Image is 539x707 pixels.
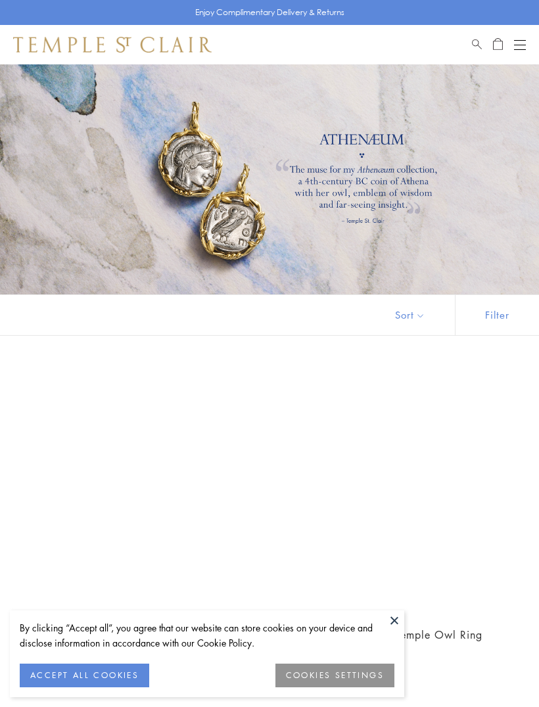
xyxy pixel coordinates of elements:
[455,295,539,335] button: Show filters
[275,664,394,687] button: COOKIES SETTINGS
[514,37,526,53] button: Open navigation
[195,6,344,19] p: Enjoy Complimentary Delivery & Returns
[13,37,212,53] img: Temple St. Clair
[473,645,526,694] iframe: Gorgias live chat messenger
[277,369,523,614] a: 18K Tanzanite Temple Owl Ring
[472,37,482,53] a: Search
[20,620,394,650] div: By clicking “Accept all”, you agree that our website can store cookies on your device and disclos...
[20,664,149,687] button: ACCEPT ALL COOKIES
[493,37,503,53] a: Open Shopping Bag
[365,295,455,335] button: Show sort by
[16,369,262,614] a: 18K Emerald Nocturne Owl Locket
